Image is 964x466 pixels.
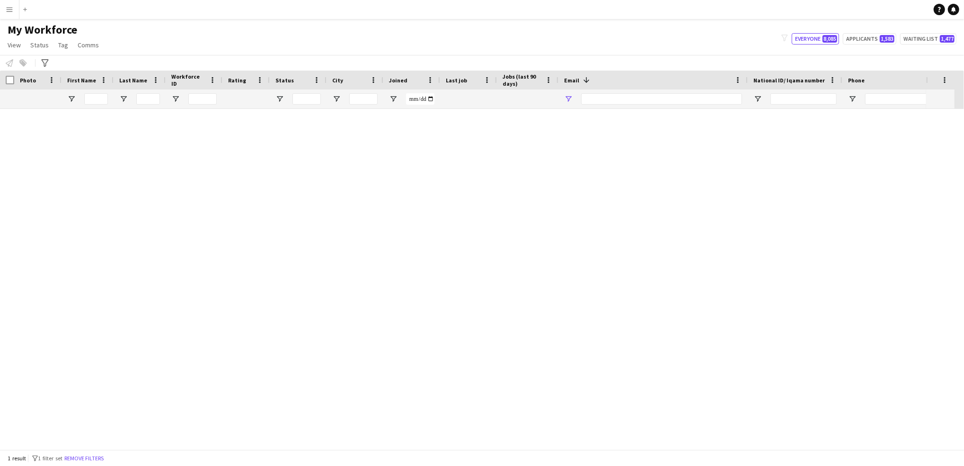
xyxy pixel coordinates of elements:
[119,95,128,103] button: Open Filter Menu
[389,95,398,103] button: Open Filter Menu
[753,95,762,103] button: Open Filter Menu
[770,93,837,105] input: National ID/ Iqama number Filter Input
[30,41,49,49] span: Status
[67,77,96,84] span: First Name
[39,57,51,69] app-action-btn: Advanced filters
[581,93,742,105] input: Email Filter Input
[848,77,865,84] span: Phone
[275,77,294,84] span: Status
[564,95,573,103] button: Open Filter Menu
[20,77,36,84] span: Photo
[228,77,246,84] span: Rating
[349,93,378,105] input: City Filter Input
[62,453,106,464] button: Remove filters
[4,39,25,51] a: View
[865,93,958,105] input: Phone Filter Input
[171,73,205,87] span: Workforce ID
[27,39,53,51] a: Status
[58,41,68,49] span: Tag
[188,93,217,105] input: Workforce ID Filter Input
[136,93,160,105] input: Last Name Filter Input
[389,77,407,84] span: Joined
[54,39,72,51] a: Tag
[446,77,467,84] span: Last job
[8,41,21,49] span: View
[753,77,825,84] span: National ID/ Iqama number
[900,33,956,45] button: Waiting list1,477
[822,35,837,43] span: 8,085
[171,95,180,103] button: Open Filter Menu
[843,33,896,45] button: Applicants1,583
[78,41,99,49] span: Comms
[940,35,955,43] span: 1,477
[880,35,894,43] span: 1,583
[564,77,579,84] span: Email
[332,77,343,84] span: City
[792,33,839,45] button: Everyone8,085
[38,455,62,462] span: 1 filter set
[8,23,77,37] span: My Workforce
[503,73,541,87] span: Jobs (last 90 days)
[406,93,434,105] input: Joined Filter Input
[332,95,341,103] button: Open Filter Menu
[84,93,108,105] input: First Name Filter Input
[67,95,76,103] button: Open Filter Menu
[848,95,857,103] button: Open Filter Menu
[74,39,103,51] a: Comms
[119,77,147,84] span: Last Name
[275,95,284,103] button: Open Filter Menu
[292,93,321,105] input: Status Filter Input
